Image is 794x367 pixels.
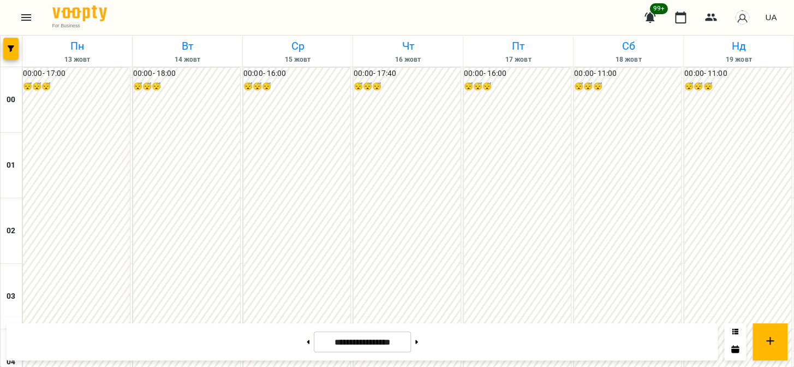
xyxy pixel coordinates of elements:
[354,68,461,80] h6: 00:00 - 17:40
[765,11,777,23] span: UA
[23,81,130,93] h6: 😴😴😴
[575,38,682,55] h6: Сб
[574,81,681,93] h6: 😴😴😴
[243,68,350,80] h6: 00:00 - 16:00
[134,38,241,55] h6: Вт
[735,10,750,25] img: avatar_s.png
[244,55,351,65] h6: 15 жовт
[52,22,107,29] span: For Business
[465,38,571,55] h6: Пт
[464,68,571,80] h6: 00:00 - 16:00
[685,55,792,65] h6: 19 жовт
[7,225,15,237] h6: 02
[7,291,15,303] h6: 03
[355,55,461,65] h6: 16 жовт
[355,38,461,55] h6: Чт
[133,81,240,93] h6: 😴😴😴
[354,81,461,93] h6: 😴😴😴
[7,159,15,171] h6: 01
[13,4,39,31] button: Menu
[24,55,130,65] h6: 13 жовт
[52,5,107,21] img: Voopty Logo
[134,55,241,65] h6: 14 жовт
[684,68,791,80] h6: 00:00 - 11:00
[243,81,350,93] h6: 😴😴😴
[650,3,668,14] span: 99+
[23,68,130,80] h6: 00:00 - 17:00
[464,81,571,93] h6: 😴😴😴
[575,55,682,65] h6: 18 жовт
[465,55,571,65] h6: 17 жовт
[7,94,15,106] h6: 00
[133,68,240,80] h6: 00:00 - 18:00
[574,68,681,80] h6: 00:00 - 11:00
[684,81,791,93] h6: 😴😴😴
[24,38,130,55] h6: Пн
[244,38,351,55] h6: Ср
[761,7,781,27] button: UA
[685,38,792,55] h6: Нд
